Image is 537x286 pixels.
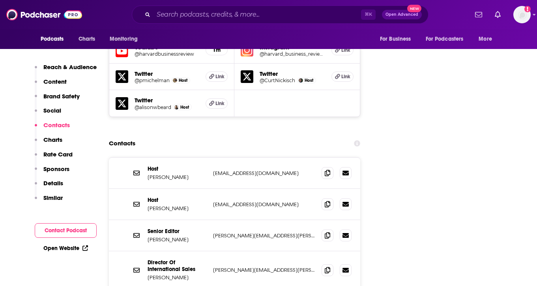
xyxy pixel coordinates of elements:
[35,78,67,92] button: Content
[43,78,67,85] p: Content
[43,194,63,201] p: Similar
[43,107,61,114] p: Social
[35,136,62,151] button: Charts
[135,96,200,104] h5: Twitter
[513,6,531,23] button: Show profile menu
[148,259,207,273] p: Director Of International Sales
[215,73,225,80] span: Link
[305,78,313,83] span: Host
[331,71,354,82] a: Link
[35,63,97,78] button: Reach & Audience
[35,194,63,209] button: Similar
[331,45,354,55] a: Link
[260,70,325,77] h5: Twitter
[153,8,361,21] input: Search podcasts, credits, & more...
[35,32,74,47] button: open menu
[135,51,200,57] a: @harvardbusinessreview
[479,34,492,45] span: More
[35,107,61,121] button: Social
[213,201,316,208] p: [EMAIL_ADDRESS][DOMAIN_NAME]
[135,77,170,83] a: @pmichelman
[35,165,69,180] button: Sponsors
[135,104,171,110] a: @alisonwbeard
[135,70,200,77] h5: Twitter
[180,105,189,110] span: Host
[35,223,97,238] button: Contact Podcast
[407,5,421,12] span: New
[382,10,422,19] button: Open AdvancedNew
[41,34,64,45] span: Podcasts
[43,63,97,71] p: Reach & Audience
[43,121,70,129] p: Contacts
[212,47,221,53] h5: 1m
[79,34,95,45] span: Charts
[426,34,464,45] span: For Podcasters
[35,179,63,194] button: Details
[173,78,177,83] img: Paul Michelman
[374,32,421,47] button: open menu
[241,44,253,56] img: iconImage
[104,32,148,47] button: open menu
[385,13,418,17] span: Open Advanced
[213,170,316,177] p: [EMAIL_ADDRESS][DOMAIN_NAME]
[472,8,485,21] a: Show notifications dropdown
[43,179,63,187] p: Details
[260,51,325,57] a: @harvard_business_review/
[380,34,411,45] span: For Business
[213,267,316,273] p: [PERSON_NAME][EMAIL_ADDRESS][PERSON_NAME][DOMAIN_NAME]
[43,165,69,173] p: Sponsors
[35,92,80,107] button: Brand Safety
[524,6,531,12] svg: Add a profile image
[148,236,207,243] p: [PERSON_NAME]
[110,34,138,45] span: Monitoring
[109,136,135,151] h2: Contacts
[73,32,100,47] a: Charts
[35,121,70,136] button: Contacts
[148,228,207,235] p: Senior Editor
[206,71,228,82] a: Link
[148,197,207,203] p: Host
[341,47,350,53] span: Link
[513,6,531,23] span: Logged in as rpearson
[35,151,73,165] button: Rate Card
[43,136,62,143] p: Charts
[132,6,428,24] div: Search podcasts, credits, & more...
[43,245,88,252] a: Open Website
[148,274,207,281] p: [PERSON_NAME]
[341,73,350,80] span: Link
[492,8,504,21] a: Show notifications dropdown
[179,78,187,83] span: Host
[6,7,82,22] img: Podchaser - Follow, Share and Rate Podcasts
[213,232,316,239] p: [PERSON_NAME][EMAIL_ADDRESS][PERSON_NAME][DOMAIN_NAME]
[174,105,179,109] img: Alison Beard
[361,9,376,20] span: ⌘ K
[148,166,207,172] p: Host
[148,205,207,212] p: [PERSON_NAME]
[260,77,295,83] a: @CurtNickisch
[473,32,502,47] button: open menu
[299,78,303,83] img: Curt Nickisch
[148,174,207,181] p: [PERSON_NAME]
[513,6,531,23] img: User Profile
[43,92,80,100] p: Brand Safety
[215,100,225,107] span: Link
[43,151,73,158] p: Rate Card
[206,98,228,109] a: Link
[421,32,475,47] button: open menu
